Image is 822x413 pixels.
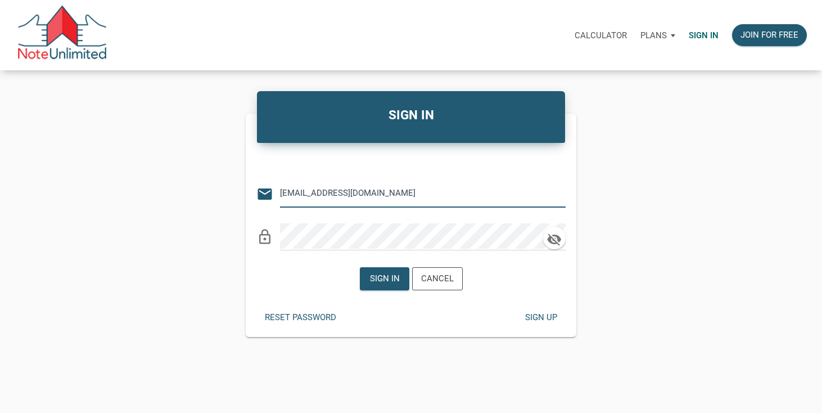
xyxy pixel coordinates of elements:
[732,24,807,46] button: Join for free
[280,181,549,206] input: Email
[568,17,634,53] a: Calculator
[265,311,336,324] div: Reset password
[256,307,345,329] button: Reset password
[682,17,725,53] a: Sign in
[360,267,409,290] button: Sign in
[575,30,627,41] p: Calculator
[256,228,273,245] i: lock_outline
[265,106,557,125] h4: SIGN IN
[689,30,719,41] p: Sign in
[525,311,557,324] div: Sign up
[17,6,107,65] img: NoteUnlimited
[412,267,463,290] button: Cancel
[634,17,682,53] a: Plans
[634,19,682,52] button: Plans
[369,272,399,285] div: Sign in
[725,17,814,53] a: Join for free
[516,307,566,329] button: Sign up
[256,186,273,203] i: email
[421,272,454,285] div: Cancel
[640,30,667,41] p: Plans
[740,29,798,42] div: Join for free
